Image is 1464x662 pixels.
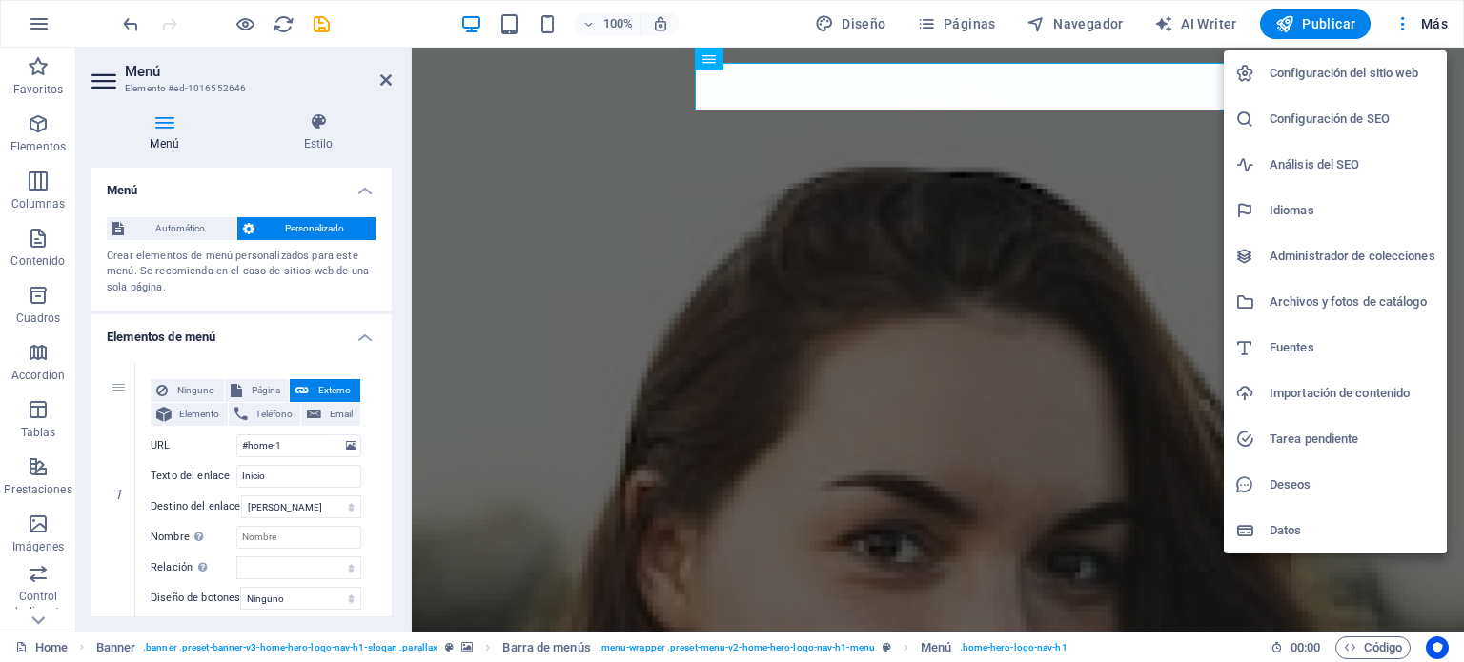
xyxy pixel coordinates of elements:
h6: Datos [1270,519,1435,542]
h6: Deseos [1270,473,1435,496]
h6: Tarea pendiente [1270,428,1435,451]
h6: Análisis del SEO [1270,153,1435,176]
h6: Importación de contenido [1270,382,1435,405]
h6: Archivos y fotos de catálogo [1270,291,1435,313]
h6: Fuentes [1270,336,1435,359]
h6: Configuración de SEO [1270,108,1435,130]
h6: Idiomas [1270,199,1435,222]
h6: Configuración del sitio web [1270,62,1435,85]
h6: Administrador de colecciones [1270,245,1435,268]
